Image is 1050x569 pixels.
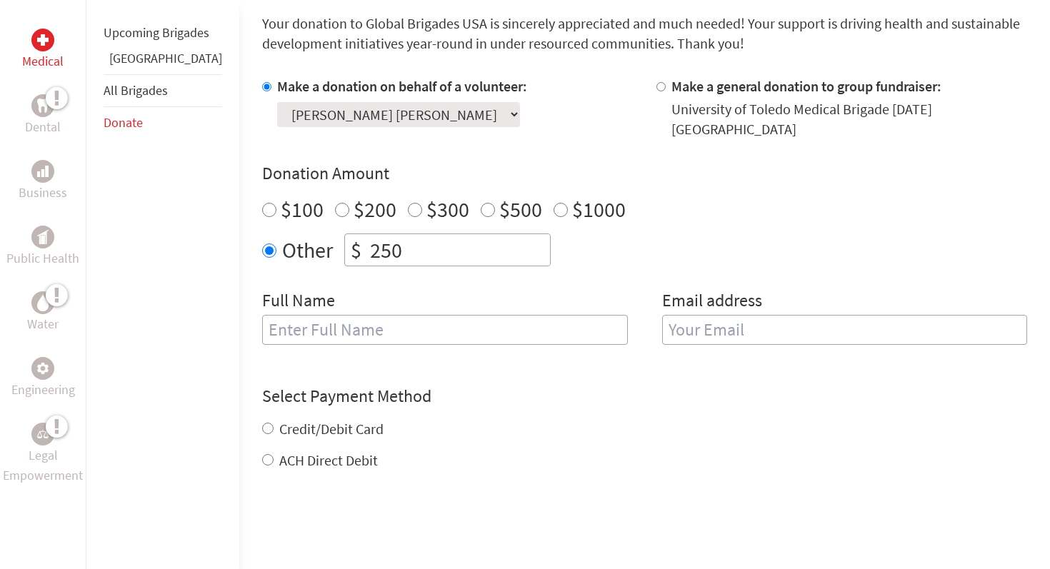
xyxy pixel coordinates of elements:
li: All Brigades [104,74,222,107]
label: ACH Direct Debit [279,451,378,469]
label: Full Name [262,289,335,315]
a: Donate [104,114,143,131]
img: Legal Empowerment [37,430,49,438]
li: Guatemala [104,49,222,74]
p: Your donation to Global Brigades USA is sincerely appreciated and much needed! Your support is dr... [262,14,1027,54]
p: Water [27,314,59,334]
div: Legal Empowerment [31,423,54,445]
label: Make a donation on behalf of a volunteer: [277,77,527,95]
img: Dental [37,99,49,112]
a: All Brigades [104,82,168,99]
label: Make a general donation to group fundraiser: [671,77,941,95]
a: EngineeringEngineering [11,357,75,400]
a: MedicalMedical [22,29,64,71]
label: $200 [354,196,396,223]
img: Engineering [37,363,49,374]
label: $300 [426,196,469,223]
a: [GEOGRAPHIC_DATA] [109,50,222,66]
a: Upcoming Brigades [104,24,209,41]
label: $100 [281,196,324,223]
img: Public Health [37,230,49,244]
div: Medical [31,29,54,51]
img: Business [37,166,49,177]
p: Business [19,183,67,203]
p: Public Health [6,248,79,268]
label: Email address [662,289,762,315]
a: DentalDental [25,94,61,137]
a: Public HealthPublic Health [6,226,79,268]
input: Enter Amount [367,234,550,266]
a: BusinessBusiness [19,160,67,203]
h4: Donation Amount [262,162,1027,185]
p: Dental [25,117,61,137]
a: WaterWater [27,291,59,334]
div: Business [31,160,54,183]
div: University of Toledo Medical Brigade [DATE] [GEOGRAPHIC_DATA] [671,99,1028,139]
input: Enter Full Name [262,315,628,345]
input: Your Email [662,315,1028,345]
p: Engineering [11,380,75,400]
label: Other [282,233,333,266]
img: Water [37,294,49,311]
p: Medical [22,51,64,71]
div: Public Health [31,226,54,248]
iframe: reCAPTCHA [262,499,479,555]
a: Legal EmpowermentLegal Empowerment [3,423,83,485]
label: $1000 [572,196,626,223]
label: Credit/Debit Card [279,420,384,438]
div: Engineering [31,357,54,380]
label: $500 [499,196,542,223]
div: $ [345,234,367,266]
div: Dental [31,94,54,117]
li: Donate [104,107,222,139]
img: Medical [37,34,49,46]
li: Upcoming Brigades [104,17,222,49]
h4: Select Payment Method [262,385,1027,408]
p: Legal Empowerment [3,445,83,485]
div: Water [31,291,54,314]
